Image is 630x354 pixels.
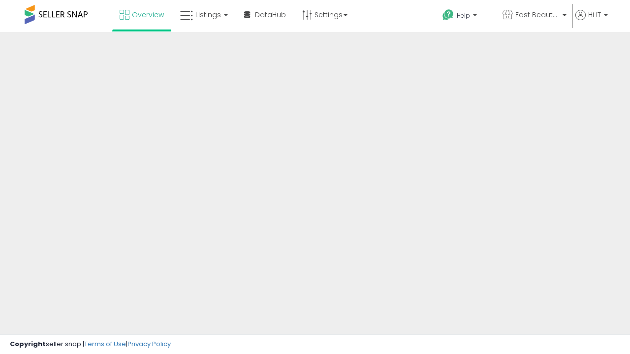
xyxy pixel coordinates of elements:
[195,10,221,20] span: Listings
[457,11,470,20] span: Help
[10,339,46,349] strong: Copyright
[10,340,171,349] div: seller snap | |
[515,10,560,20] span: Fast Beauty ([GEOGRAPHIC_DATA])
[84,339,126,349] a: Terms of Use
[132,10,164,20] span: Overview
[435,1,494,32] a: Help
[127,339,171,349] a: Privacy Policy
[588,10,601,20] span: Hi IT
[442,9,454,21] i: Get Help
[575,10,608,32] a: Hi IT
[255,10,286,20] span: DataHub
